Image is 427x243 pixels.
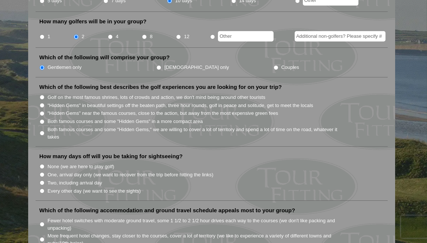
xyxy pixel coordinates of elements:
label: Every other day (we want to see the sights) [47,187,140,195]
label: 8 [150,33,152,40]
label: Both famous courses and some "Hidden Gems" in a more compact area [47,118,203,125]
label: None (we are here to play golf) [47,163,114,170]
label: Which of the following accommodation and ground travel schedule appeals most to your group? [39,207,295,214]
label: [DEMOGRAPHIC_DATA] only [165,64,229,71]
label: How many days off will you be taking for sightseeing? [39,153,183,160]
label: Couples [281,64,299,71]
label: 12 [184,33,189,40]
input: Other [218,31,274,41]
label: 1 [47,33,50,40]
label: Gentlemen only [47,64,82,71]
input: Additional non-golfers? Please specify # [295,31,385,41]
label: Golf on the most famous shrines, lots of crowds and action, we don't mind being around other tour... [47,94,265,101]
label: How many golfers will be in your group? [39,18,146,25]
label: 4 [116,33,118,40]
label: 2 [82,33,84,40]
label: One, arrival day only (we want to recover from the trip before hitting the links) [47,171,213,179]
label: Two, including arrival day [47,179,102,187]
label: "Hidden Gems" in beautiful settings off the beaten path, three hour rounds, golf in peace and sol... [47,102,313,109]
label: Which of the following best describes the golf experiences you are looking for on your trip? [39,83,282,91]
label: Fewer hotel switches with moderate ground travel, some 1 1/2 to 2 1/2 hour drives each way to the... [47,217,345,232]
label: "Hidden Gems" near the famous courses, close to the action, but away from the most expensive gree... [47,110,278,117]
label: Which of the following will comprise your group? [39,54,170,61]
label: Both famous courses and some "Hidden Gems," we are willing to cover a lot of territory and spend ... [47,126,345,140]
